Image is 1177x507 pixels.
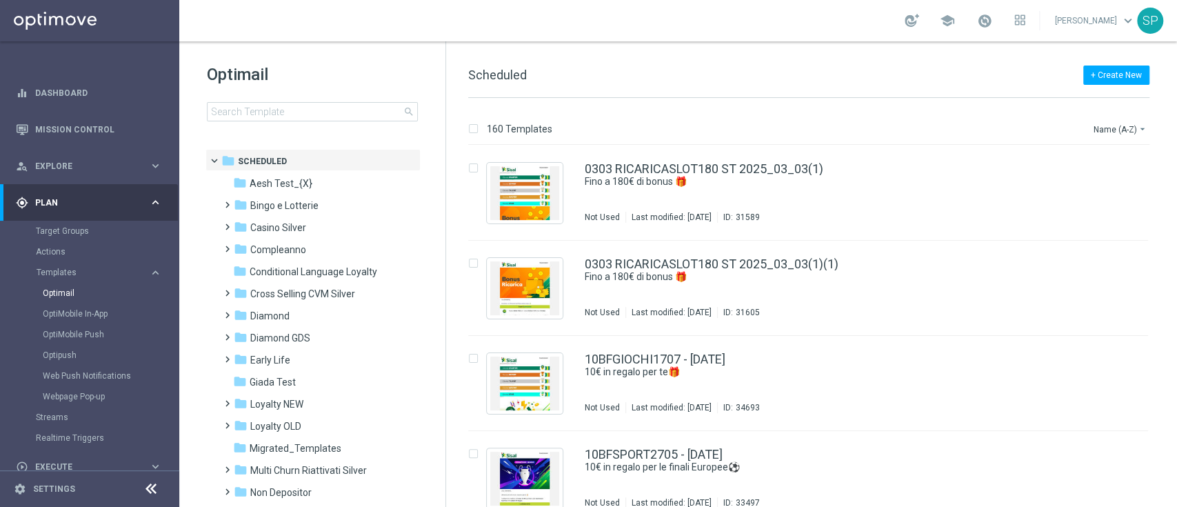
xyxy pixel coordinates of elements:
input: Search Template [207,102,418,121]
span: Cross Selling CVM Silver [250,288,355,300]
i: keyboard_arrow_right [149,266,162,279]
div: Not Used [585,402,620,413]
i: folder [233,375,247,388]
i: equalizer [16,87,28,99]
i: settings [14,483,26,495]
img: 33497.jpeg [490,452,559,506]
a: 10BFSPORT2705 - [DATE] [585,448,723,461]
a: Settings [33,485,75,493]
a: OptiMobile Push [43,329,143,340]
div: Templates keyboard_arrow_right [36,267,163,278]
a: 10BFGIOCHI1707 - [DATE] [585,353,725,366]
div: Web Push Notifications [43,366,178,386]
a: Fino a 180€ di bonus 🎁​ [585,175,1058,188]
span: Diamond [250,310,290,322]
button: person_search Explore keyboard_arrow_right [15,161,163,172]
i: keyboard_arrow_right [149,460,162,473]
div: Last modified: [DATE] [626,212,717,223]
div: Realtime Triggers [36,428,178,448]
div: Dashboard [16,74,162,111]
div: Mission Control [15,124,163,135]
a: Fino a 180€ di bonus 🎁​ [585,270,1058,284]
a: Realtime Triggers [36,433,143,444]
span: keyboard_arrow_down [1120,13,1136,28]
i: keyboard_arrow_right [149,196,162,209]
i: folder [234,397,248,410]
a: 0303 RICARICASLOT180 ST 2025_03_03(1)(1) [585,258,838,270]
span: Loyalty NEW [250,398,303,410]
div: Press SPACE to select this row. [454,336,1174,431]
div: Last modified: [DATE] [626,307,717,318]
a: Dashboard [35,74,162,111]
i: person_search [16,160,28,172]
i: folder [233,441,247,455]
i: folder [233,264,247,278]
span: Scheduled [468,68,527,82]
div: ID: [717,307,760,318]
div: Last modified: [DATE] [626,402,717,413]
i: arrow_drop_down [1137,123,1148,135]
button: + Create New [1083,66,1149,85]
div: 31605 [736,307,760,318]
a: Streams [36,412,143,423]
span: Loyalty OLD [250,420,301,433]
span: Compleanno [250,243,306,256]
a: 10€ in regalo per le finali Europee⚽ [585,461,1058,474]
span: Casino Silver [250,221,306,234]
i: gps_fixed [16,197,28,209]
img: 31589.jpeg [490,166,559,220]
div: Press SPACE to select this row. [454,146,1174,241]
button: Name (A-Z)arrow_drop_down [1092,121,1149,137]
div: Webpage Pop-up [43,386,178,407]
span: Templates [37,268,135,277]
i: folder [234,463,248,477]
span: Giada Test [250,376,296,388]
div: Optipush [43,345,178,366]
span: Early Life [250,354,290,366]
img: 34693.jpeg [490,357,559,410]
div: Plan [16,197,149,209]
i: folder [234,419,248,433]
i: folder [234,198,248,212]
div: Mission Control [16,111,162,148]
a: Optimail [43,288,143,299]
div: OptiMobile In-App [43,304,178,324]
a: Mission Control [35,111,162,148]
div: 31589 [736,212,760,223]
span: Scheduled [238,155,287,168]
a: 10€ in regalo per te🎁 [585,366,1058,379]
i: folder [233,176,247,190]
h1: Optimail [207,63,418,86]
i: folder [234,485,248,499]
img: 31605.jpeg [490,261,559,315]
button: play_circle_outline Execute keyboard_arrow_right [15,461,163,473]
i: folder [234,286,248,300]
button: gps_fixed Plan keyboard_arrow_right [15,197,163,208]
span: school [940,13,955,28]
a: [PERSON_NAME]keyboard_arrow_down [1054,10,1137,31]
span: Aesh Test_{X} [250,177,312,190]
span: Migrated_Templates [250,442,341,455]
span: Plan [35,199,149,207]
div: Templates [36,262,178,407]
div: Press SPACE to select this row. [454,241,1174,336]
button: equalizer Dashboard [15,88,163,99]
i: folder [221,154,235,168]
span: Bingo e Lotterie [250,199,319,212]
i: folder [234,352,248,366]
div: ID: [717,402,760,413]
div: Actions [36,241,178,262]
div: Target Groups [36,221,178,241]
span: Diamond GDS [250,332,310,344]
div: Optimail [43,283,178,304]
div: Fino a 180€ di bonus 🎁​ [585,175,1090,188]
div: Templates [37,268,149,277]
span: Conditional Language Loyalty [250,266,377,278]
div: ID: [717,212,760,223]
i: play_circle_outline [16,461,28,473]
a: Webpage Pop-up [43,391,143,402]
i: folder [234,242,248,256]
